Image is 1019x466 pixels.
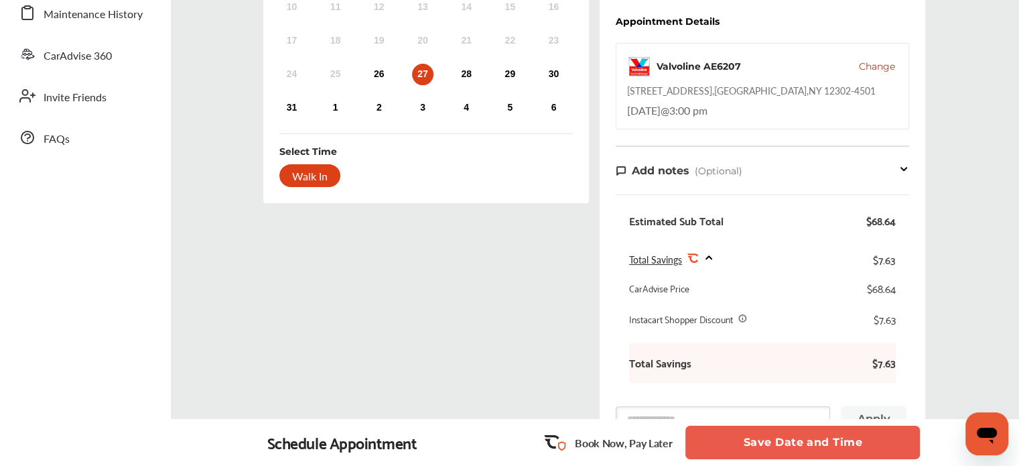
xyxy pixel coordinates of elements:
button: Save Date and Time [685,426,920,459]
div: Choose Thursday, September 4th, 2025 [456,97,477,119]
div: Choose Thursday, August 28th, 2025 [456,64,477,85]
div: Choose Saturday, September 6th, 2025 [543,97,564,119]
div: $7.63 [873,250,896,268]
div: Choose Friday, September 5th, 2025 [499,97,521,119]
span: CarAdvise 360 [44,48,112,65]
div: $68.64 [867,282,896,295]
div: Choose Tuesday, September 2nd, 2025 [368,97,390,119]
div: Not available Wednesday, August 20th, 2025 [412,30,433,52]
div: Schedule Appointment [267,433,417,452]
span: Maintenance History [44,6,143,23]
div: Not available Sunday, August 24th, 2025 [281,64,302,85]
div: Valvoline AE6207 [657,60,741,73]
button: Apply [841,406,906,432]
div: $7.63 [874,312,896,326]
iframe: Button to launch messaging window [965,412,1008,455]
div: Not available Thursday, August 21st, 2025 [456,30,477,52]
div: CarAdvise Price [629,282,689,295]
div: Not available Tuesday, August 19th, 2025 [368,30,390,52]
button: Change [859,60,895,73]
div: Not available Sunday, August 17th, 2025 [281,30,302,52]
div: Choose Wednesday, September 3rd, 2025 [412,97,433,119]
div: Choose Wednesday, August 27th, 2025 [412,64,433,85]
div: Instacart Shopper Discount [629,312,733,326]
span: Total Savings [629,253,682,266]
div: Not available Monday, August 25th, 2025 [325,64,346,85]
img: logo-valvoline.png [627,54,651,78]
div: Not available Saturday, August 23rd, 2025 [543,30,564,52]
a: Invite Friends [12,78,157,113]
div: Select Time [279,145,337,158]
div: Choose Friday, August 29th, 2025 [499,64,521,85]
span: [DATE] [627,103,661,118]
span: Invite Friends [44,89,107,107]
span: 3:00 pm [669,103,707,118]
p: Book Now, Pay Later [575,435,672,451]
div: Choose Monday, September 1st, 2025 [325,97,346,119]
div: Walk In [279,164,340,187]
span: (Optional) [695,165,742,177]
div: Not available Monday, August 18th, 2025 [325,30,346,52]
b: $7.63 [856,356,896,369]
span: @ [661,103,669,118]
img: note-icon.db9493fa.svg [616,165,626,176]
div: Not available Friday, August 22nd, 2025 [499,30,521,52]
div: Choose Saturday, August 30th, 2025 [543,64,564,85]
b: Total Savings [629,356,691,369]
a: FAQs [12,120,157,155]
div: Choose Sunday, August 31st, 2025 [281,97,302,119]
span: FAQs [44,131,70,148]
div: $68.64 [866,214,896,227]
span: Add notes [632,164,689,177]
a: CarAdvise 360 [12,37,157,72]
div: Appointment Details [616,16,720,27]
div: Choose Tuesday, August 26th, 2025 [368,64,390,85]
div: [STREET_ADDRESS] , [GEOGRAPHIC_DATA] , NY 12302-4501 [627,84,876,97]
div: Estimated Sub Total [629,214,724,227]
